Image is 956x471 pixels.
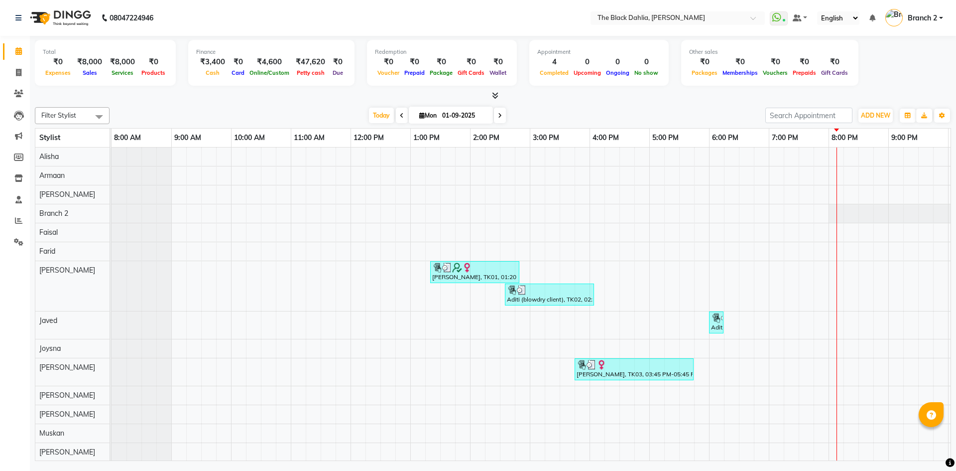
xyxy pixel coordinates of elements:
[375,56,402,68] div: ₹0
[292,56,329,68] div: ₹47,620
[39,429,64,438] span: Muskan
[431,263,518,282] div: [PERSON_NAME], TK01, 01:20 PM-02:50 PM, Waxing ( Flavour )-FULL LEGS,Waxing ( Flavour )-FULL ARMS...
[487,56,509,68] div: ₹0
[43,56,73,68] div: ₹0
[247,56,292,68] div: ₹4,600
[590,131,621,145] a: 4:00 PM
[411,131,442,145] a: 1:00 PM
[375,69,402,76] span: Voucher
[39,266,95,275] span: [PERSON_NAME]
[537,48,661,56] div: Appointment
[39,391,95,400] span: [PERSON_NAME]
[196,48,347,56] div: Finance
[790,56,819,68] div: ₹0
[769,131,801,145] a: 7:00 PM
[576,360,693,379] div: [PERSON_NAME], TK03, 03:45 PM-05:45 PM, Lashish-REMOVEL,Lashish-CLASSIC
[571,56,603,68] div: 0
[720,56,760,68] div: ₹0
[139,56,168,68] div: ₹0
[650,131,681,145] a: 5:00 PM
[710,313,722,332] div: Aditi (blowdry client), TK04, 06:00 PM-06:10 PM, Blow Dry (shoulder l)
[720,69,760,76] span: Memberships
[369,108,394,123] span: Today
[109,69,136,76] span: Services
[861,112,890,119] span: ADD NEW
[106,56,139,68] div: ₹8,000
[110,4,153,32] b: 08047224946
[39,133,60,142] span: Stylist
[760,56,790,68] div: ₹0
[790,69,819,76] span: Prepaids
[25,4,94,32] img: logo
[530,131,562,145] a: 3:00 PM
[247,69,292,76] span: Online/Custom
[196,56,229,68] div: ₹3,400
[172,131,204,145] a: 9:00 AM
[402,69,427,76] span: Prepaid
[537,56,571,68] div: 4
[39,448,95,457] span: [PERSON_NAME]
[229,69,247,76] span: Card
[39,344,61,353] span: Joysna
[41,111,76,119] span: Filter Stylist
[294,69,327,76] span: Petty cash
[203,69,222,76] span: Cash
[908,13,937,23] span: Branch 2
[471,131,502,145] a: 2:00 PM
[689,69,720,76] span: Packages
[819,69,850,76] span: Gift Cards
[139,69,168,76] span: Products
[232,131,267,145] a: 10:00 AM
[43,48,168,56] div: Total
[417,112,439,119] span: Mon
[760,69,790,76] span: Vouchers
[765,108,852,123] input: Search Appointment
[80,69,100,76] span: Sales
[537,69,571,76] span: Completed
[39,209,68,218] span: Branch 2
[885,9,903,26] img: Branch 2
[112,131,143,145] a: 8:00 AM
[39,363,95,372] span: [PERSON_NAME]
[291,131,327,145] a: 11:00 AM
[39,316,57,325] span: Javed
[506,285,593,304] div: Aditi (blowdry client), TK02, 02:35 PM-04:05 PM, Manicure/ Pedicure-SIG MANICURE,Manicure/ Pedicu...
[689,48,850,56] div: Other sales
[914,431,946,461] iframe: chat widget
[427,69,455,76] span: Package
[819,56,850,68] div: ₹0
[858,109,893,123] button: ADD NEW
[889,131,920,145] a: 9:00 PM
[329,56,347,68] div: ₹0
[375,48,509,56] div: Redemption
[73,56,106,68] div: ₹8,000
[487,69,509,76] span: Wallet
[632,69,661,76] span: No show
[39,228,58,237] span: Faisal
[829,131,860,145] a: 8:00 PM
[455,69,487,76] span: Gift Cards
[39,152,59,161] span: Alisha
[427,56,455,68] div: ₹0
[43,69,73,76] span: Expenses
[39,247,55,256] span: Farid
[632,56,661,68] div: 0
[455,56,487,68] div: ₹0
[603,56,632,68] div: 0
[439,108,489,123] input: 2025-09-01
[351,131,386,145] a: 12:00 PM
[39,190,95,199] span: [PERSON_NAME]
[689,56,720,68] div: ₹0
[571,69,603,76] span: Upcoming
[229,56,247,68] div: ₹0
[330,69,346,76] span: Due
[603,69,632,76] span: Ongoing
[39,171,65,180] span: Armaan
[710,131,741,145] a: 6:00 PM
[402,56,427,68] div: ₹0
[39,410,95,419] span: [PERSON_NAME]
